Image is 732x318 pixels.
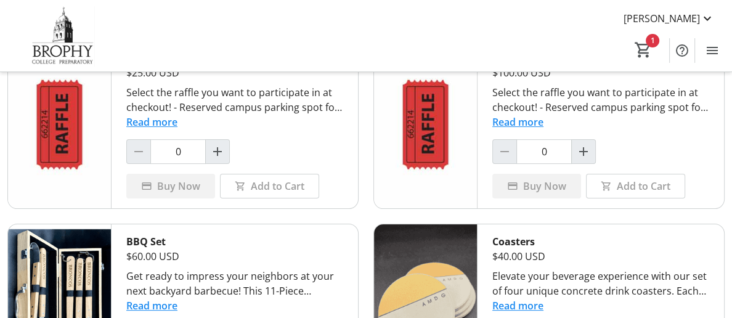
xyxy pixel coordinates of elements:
[492,115,543,129] button: Read more
[492,65,709,80] div: $100.00 USD
[206,140,229,163] button: Increment by one
[126,269,343,298] div: Get ready to impress your neighbors at your next backyard barbecue! This 11-Piece BBQ/Grill Set i...
[516,139,572,164] input: General Raffle - 5 Tickets $100 Quantity
[614,9,725,28] button: [PERSON_NAME]
[7,5,117,67] img: Brophy College Preparatory 's Logo
[492,85,709,115] div: Select the raffle you want to participate in at checkout! - Reserved campus parking spot for the ...
[492,298,543,313] button: Read more
[126,298,177,313] button: Read more
[150,139,206,164] input: General Raffle - 1 Ticket $25 Quantity
[572,140,595,163] button: Increment by one
[126,249,343,264] div: $60.00 USD
[492,249,709,264] div: $40.00 USD
[670,38,694,63] button: Help
[492,234,709,249] div: Coasters
[126,234,343,249] div: BBQ Set
[374,41,477,208] img: General Raffle - 5 Tickets $100
[624,11,700,26] span: [PERSON_NAME]
[700,38,725,63] button: Menu
[492,269,709,298] div: Elevate your beverage experience with our set of four unique concrete drink coasters. Each coaste...
[126,115,177,129] button: Read more
[126,65,343,80] div: $25.00 USD
[126,85,343,115] div: Select the raffle you want to participate in at checkout! - Reserved campus parking spot for the ...
[632,39,654,61] button: Cart
[8,41,111,208] img: General Raffle - 1 Ticket $25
